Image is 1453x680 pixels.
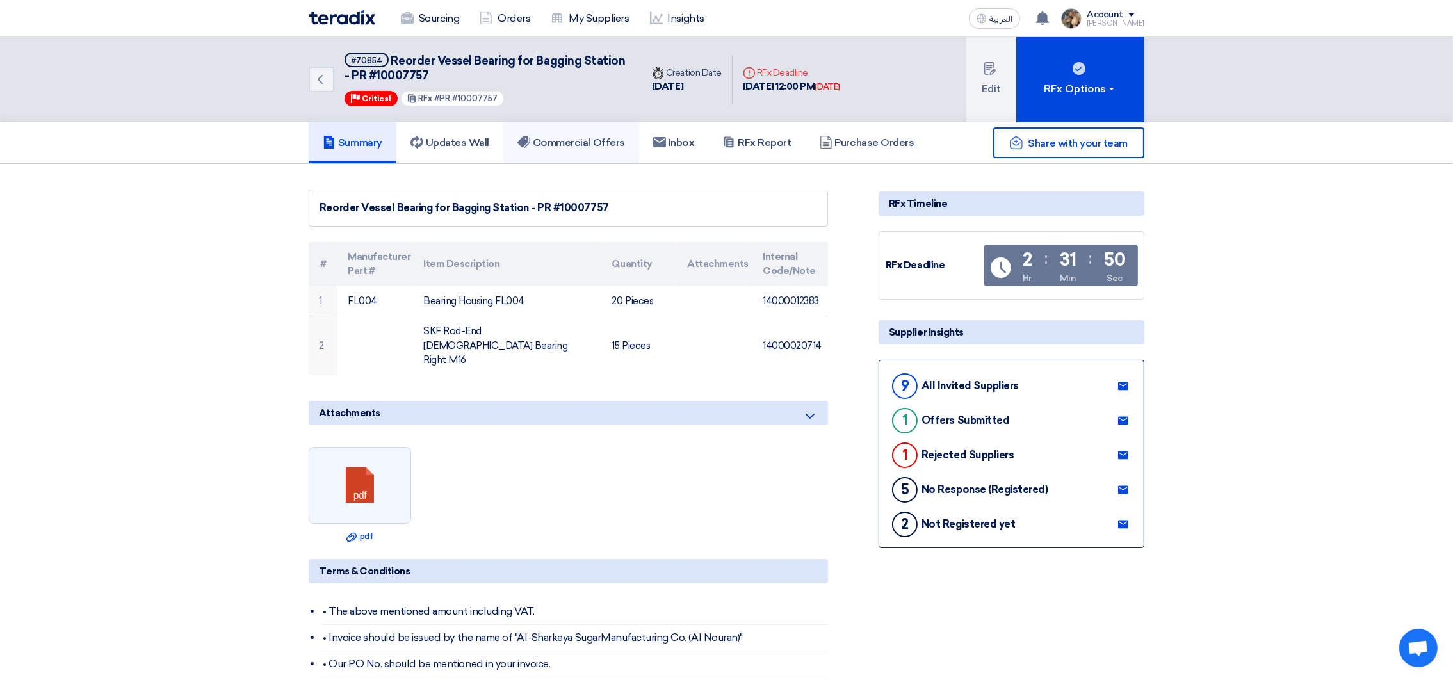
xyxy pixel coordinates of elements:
div: 5 [892,477,918,503]
span: #PR #10007757 [435,93,498,103]
td: 1 [309,286,337,316]
h5: RFx Report [722,136,791,149]
div: [DATE] [652,79,722,94]
div: [DATE] 12:00 PM [743,79,840,94]
div: 2 [1023,251,1032,269]
th: # [309,242,337,286]
a: Summary [309,122,396,163]
div: Account [1087,10,1123,20]
div: Sec [1107,271,1123,285]
a: Insights [640,4,715,33]
span: Reorder Vessel Bearing for Bagging Station - PR #10007757 [345,54,625,83]
th: Attachments [677,242,752,286]
td: FL004 [337,286,413,316]
span: Share with your team [1028,137,1128,149]
th: Quantity [602,242,678,286]
div: All Invited Suppliers [921,380,1019,392]
button: العربية [969,8,1020,29]
div: [PERSON_NAME] [1087,20,1144,27]
td: 2 [309,316,337,375]
a: My Suppliers [540,4,639,33]
div: Creation Date [652,66,722,79]
div: 9 [892,373,918,399]
span: العربية [989,15,1012,24]
span: Terms & Conditions [319,564,410,578]
a: Orders [469,4,540,33]
span: Critical [362,94,391,103]
img: Teradix logo [309,10,375,25]
span: RFx [419,93,433,103]
span: Attachments [319,406,380,420]
td: Bearing Housing FL004 [413,286,601,316]
div: Not Registered yet [921,518,1015,530]
h5: Summary [323,136,382,149]
button: RFx Options [1016,37,1144,122]
li: • Invoice should be issued by the name of "Al-Sharkeya SugarManufacturing Co. (Al Nouran)" [321,625,828,651]
td: 14000012383 [752,286,828,316]
a: Updates Wall [396,122,503,163]
a: Purchase Orders [806,122,929,163]
a: Inbox [639,122,709,163]
div: 1 [892,408,918,433]
div: Offers Submitted [921,414,1009,426]
a: .pdf [313,530,407,543]
td: 14000020714 [752,316,828,375]
li: • The above mentioned amount including VAT. [321,599,828,625]
div: Hr [1023,271,1032,285]
img: file_1710751448746.jpg [1061,8,1082,29]
a: Commercial Offers [503,122,639,163]
th: Manufacturer Part # [337,242,413,286]
h5: Reorder Vessel Bearing for Bagging Station - PR #10007757 [345,53,626,84]
div: Rejected Suppliers [921,449,1014,461]
h5: Updates Wall [410,136,489,149]
div: RFx Deadline [886,258,982,273]
div: Reorder Vessel Bearing for Bagging Station - PR #10007757 [320,200,817,216]
button: Edit [966,37,1016,122]
div: RFx Deadline [743,66,840,79]
div: RFx Options [1044,81,1117,97]
a: Sourcing [391,4,469,33]
div: 2 [892,512,918,537]
td: SKF Rod-End [DEMOGRAPHIC_DATA] Bearing Right M16 [413,316,601,375]
div: Min [1060,271,1076,285]
div: 1 [892,442,918,468]
div: Supplier Insights [879,320,1144,344]
h5: Inbox [653,136,695,149]
td: 15 Pieces [602,316,678,375]
div: #70854 [351,56,382,65]
th: Internal Code/Note [752,242,828,286]
div: : [1089,247,1092,270]
h5: Purchase Orders [820,136,914,149]
div: 50 [1104,251,1125,269]
a: Open chat [1399,629,1438,667]
div: 31 [1060,251,1076,269]
div: [DATE] [815,81,840,93]
div: RFx Timeline [879,191,1144,216]
div: No Response (Registered) [921,483,1048,496]
h5: Commercial Offers [517,136,625,149]
div: : [1044,247,1048,270]
th: Item Description [413,242,601,286]
li: • Our PO No. should be mentioned in your invoice. [321,651,828,677]
a: RFx Report [708,122,805,163]
td: 20 Pieces [602,286,678,316]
